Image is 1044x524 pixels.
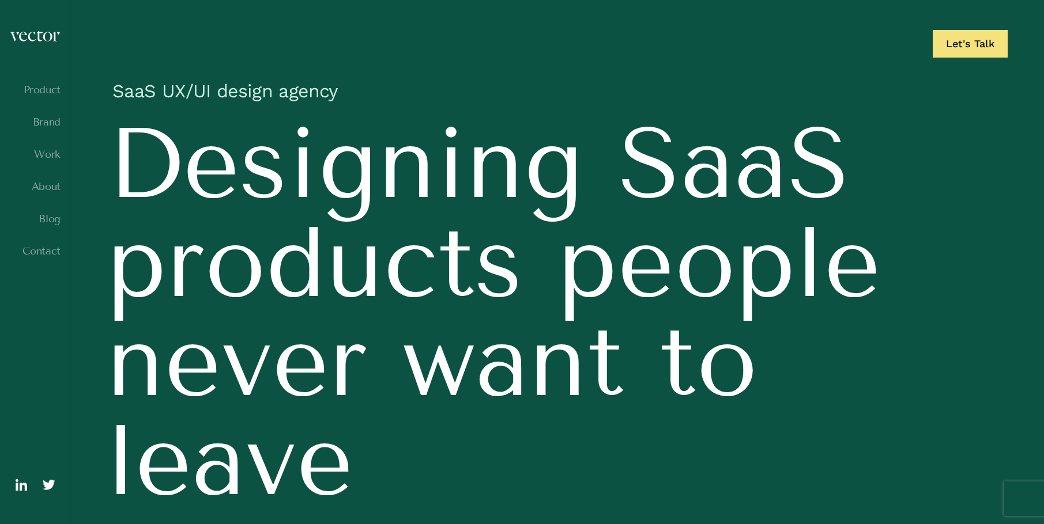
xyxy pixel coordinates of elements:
[107,411,353,510] span: leave
[402,312,624,411] span: want
[9,149,61,160] a: Work
[9,116,61,128] a: Brand
[107,114,584,213] span: Designing
[659,312,757,411] span: to
[107,213,523,312] span: products
[9,181,61,192] a: About
[9,84,61,96] a: Product
[9,213,61,225] a: Blog
[107,74,1008,114] h1: SaaS UX/UI design agency
[933,30,1008,58] a: Let's Talk
[107,312,367,411] span: never
[619,114,850,213] span: SaaS
[557,213,881,312] span: people
[9,245,61,257] a: Contact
